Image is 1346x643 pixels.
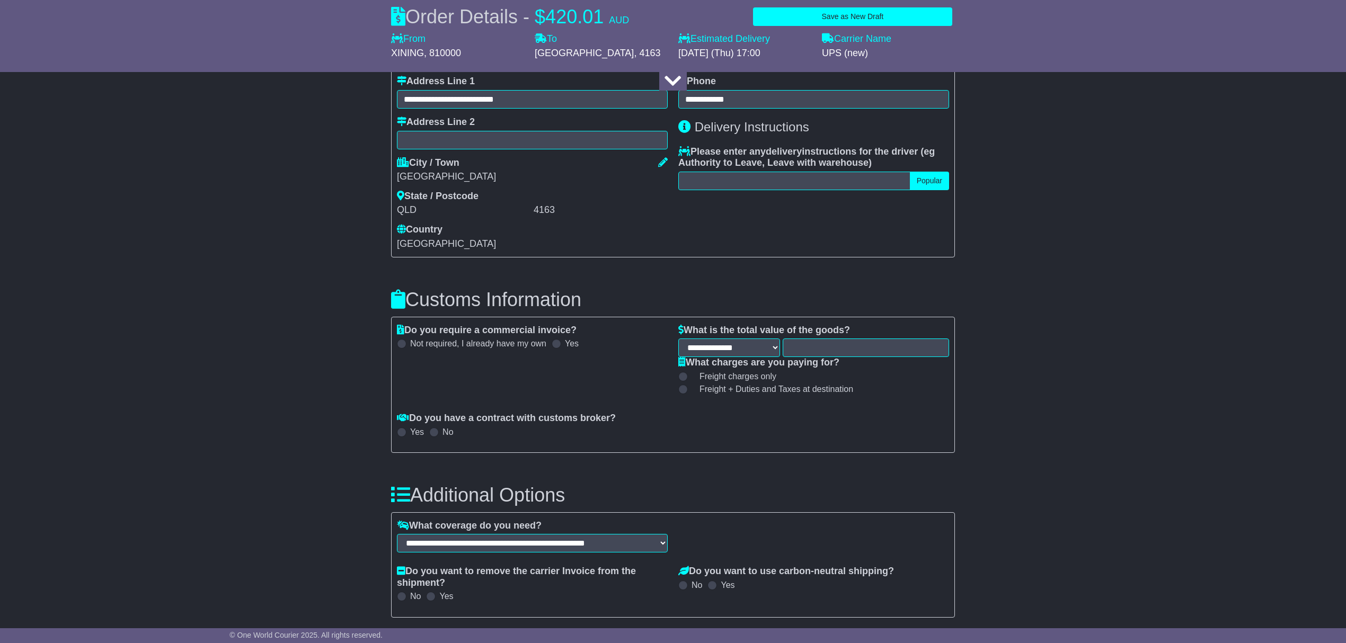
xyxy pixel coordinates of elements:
[410,591,421,601] label: No
[678,146,949,169] label: Please enter any instructions for the driver ( )
[391,5,629,28] div: Order Details -
[397,413,616,424] label: Do you have a contract with customs broker?
[535,6,545,28] span: $
[397,117,475,128] label: Address Line 2
[535,48,634,58] span: [GEOGRAPHIC_DATA]
[397,238,496,249] span: [GEOGRAPHIC_DATA]
[692,580,702,590] label: No
[397,224,442,236] label: Country
[695,120,809,134] span: Delivery Instructions
[634,48,660,58] span: , 4163
[910,172,949,190] button: Popular
[721,580,734,590] label: Yes
[397,171,668,183] div: [GEOGRAPHIC_DATA]
[678,48,811,59] div: [DATE] (Thu) 17:00
[397,520,542,532] label: What coverage do you need?
[822,33,891,45] label: Carrier Name
[229,631,383,639] span: © One World Courier 2025. All rights reserved.
[699,384,853,394] span: Freight + Duties and Taxes at destination
[686,371,776,381] label: Freight charges only
[410,427,424,437] label: Yes
[545,6,604,28] span: 420.01
[766,146,802,157] span: delivery
[397,191,479,202] label: State / Postcode
[678,33,811,45] label: Estimated Delivery
[442,427,453,437] label: No
[753,7,952,26] button: Save as New Draft
[391,485,955,506] h3: Additional Options
[397,204,531,216] div: QLD
[678,325,850,336] label: What is the total value of the goods?
[410,338,546,349] label: Not required, I already have my own
[439,591,453,601] label: Yes
[391,48,424,58] span: XINING
[678,566,894,577] label: Do you want to use carbon-neutral shipping?
[822,48,955,59] div: UPS (new)
[391,289,955,310] h3: Customs Information
[678,146,935,168] span: eg Authority to Leave, Leave with warehouse
[609,15,629,25] span: AUD
[397,157,459,169] label: City / Town
[397,76,475,87] label: Address Line 1
[391,33,426,45] label: From
[424,48,461,58] span: , 810000
[565,338,579,349] label: Yes
[397,566,668,588] label: Do you want to remove the carrier Invoice from the shipment?
[535,33,557,45] label: To
[534,204,668,216] div: 4163
[678,357,839,369] label: What charges are you paying for?
[397,325,577,336] label: Do you require a commercial invoice?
